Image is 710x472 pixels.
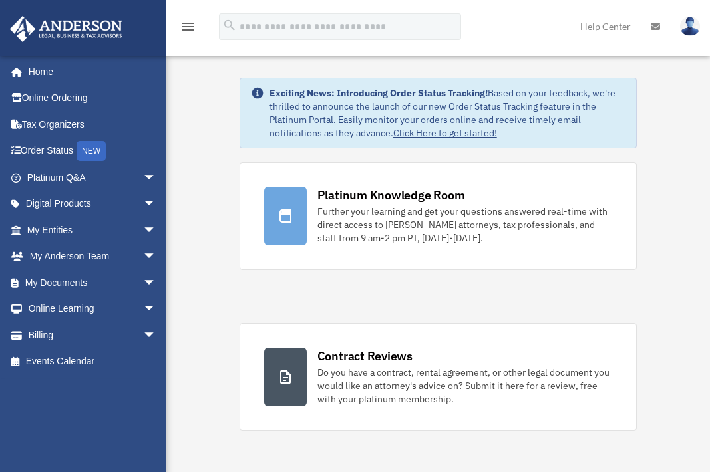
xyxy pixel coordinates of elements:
[143,269,170,296] span: arrow_drop_down
[9,322,176,348] a: Billingarrow_drop_down
[9,243,176,270] a: My Anderson Teamarrow_drop_down
[317,366,613,406] div: Do you have a contract, rental agreement, or other legal document you would like an attorney's ad...
[9,164,176,191] a: Platinum Q&Aarrow_drop_down
[9,111,176,138] a: Tax Organizers
[143,217,170,244] span: arrow_drop_down
[9,296,176,322] a: Online Learningarrow_drop_down
[143,322,170,349] span: arrow_drop_down
[180,23,196,35] a: menu
[143,243,170,271] span: arrow_drop_down
[9,269,176,296] a: My Documentsarrow_drop_down
[180,19,196,35] i: menu
[9,217,176,243] a: My Entitiesarrow_drop_down
[269,87,488,99] strong: Exciting News: Introducing Order Status Tracking!
[393,127,497,139] a: Click Here to get started!
[269,86,626,140] div: Based on your feedback, we're thrilled to announce the launch of our new Order Status Tracking fe...
[143,191,170,218] span: arrow_drop_down
[9,348,176,375] a: Events Calendar
[680,17,700,36] img: User Pic
[9,138,176,165] a: Order StatusNEW
[6,16,126,42] img: Anderson Advisors Platinum Portal
[317,187,465,203] div: Platinum Knowledge Room
[143,296,170,323] span: arrow_drop_down
[317,348,413,364] div: Contract Reviews
[222,18,237,33] i: search
[9,191,176,217] a: Digital Productsarrow_drop_down
[143,164,170,191] span: arrow_drop_down
[9,59,170,85] a: Home
[240,162,637,270] a: Platinum Knowledge Room Further your learning and get your questions answered real-time with dire...
[240,323,637,431] a: Contract Reviews Do you have a contract, rental agreement, or other legal document you would like...
[317,205,613,245] div: Further your learning and get your questions answered real-time with direct access to [PERSON_NAM...
[9,85,176,112] a: Online Ordering
[77,141,106,161] div: NEW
